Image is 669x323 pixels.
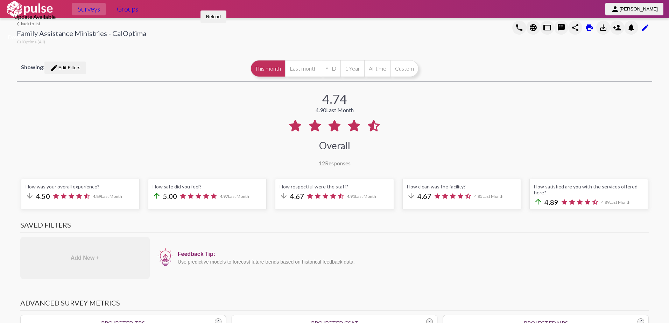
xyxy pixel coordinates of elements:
[178,251,645,257] div: Feedback Tip:
[316,107,354,113] div: 4.90
[582,20,596,34] a: print
[21,64,44,70] span: Showing:
[619,6,658,12] span: [PERSON_NAME]
[340,60,364,77] button: 1 Year
[529,23,537,32] mat-icon: language
[355,194,376,199] span: Last Month
[601,200,631,205] span: 4.89
[534,184,643,195] div: How satisfied are you with the services offered here?
[319,160,325,166] span: 12
[540,21,554,35] button: tablet
[280,192,288,200] mat-icon: arrow_downward
[554,21,568,35] button: speaker_notes
[200,10,226,23] button: Reload
[526,21,540,35] button: language
[26,184,135,189] div: How was your overall experience?
[163,192,177,200] span: 5.00
[585,23,593,32] mat-icon: print
[627,23,635,32] mat-icon: Bell
[605,3,663,15] button: [PERSON_NAME]
[93,194,122,199] span: 4.89
[571,23,579,32] mat-icon: Share
[153,184,262,189] div: How safe did you feel?
[228,194,249,199] span: Last Month
[290,192,304,200] span: 4.67
[14,13,56,20] span: Update Available
[285,60,321,77] button: Last month
[6,0,54,18] img: white-logo.svg
[178,259,645,265] div: Use predictive models to forecast future trends based on historical feedback data.
[20,299,649,311] h3: Advanced Survey Metrics
[20,237,150,279] div: Add New +
[611,5,619,13] mat-icon: person
[624,21,638,35] button: Bell
[17,39,45,44] span: CalOptima (All)
[26,192,34,200] mat-icon: arrow_downward
[36,192,50,200] span: 4.50
[50,65,80,70] span: Edit Filters
[557,23,565,32] mat-icon: speaker_notes
[319,160,351,166] div: Responses
[641,23,649,32] mat-icon: language
[78,3,100,15] span: Surveys
[543,23,551,32] mat-icon: tablet
[544,198,558,206] span: 4.89
[390,60,418,77] button: Custom
[117,3,138,15] span: Groups
[347,194,376,199] span: 4.91
[474,194,503,199] span: 4.85
[596,21,610,35] button: Download
[220,194,249,199] span: 4.97
[321,60,340,77] button: YTD
[319,139,350,151] div: Overall
[326,107,354,113] span: Last Month
[20,221,649,233] h3: Saved Filters
[17,29,146,39] div: Family Assistance Ministries - CalOptima
[407,192,415,200] mat-icon: arrow_downward
[157,247,174,267] img: icon12.png
[483,194,503,199] span: Last Month
[534,198,542,206] mat-icon: arrow_upward
[153,192,161,200] mat-icon: arrow_upward
[206,14,221,19] span: Reload
[72,3,106,15] a: Surveys
[417,192,431,200] span: 4.67
[44,62,86,74] button: Edit FiltersEdit Filters
[111,3,144,15] a: Groups
[322,91,347,107] div: 4.74
[407,184,516,189] div: How clean was the facility?
[568,21,582,35] button: Share
[512,21,526,35] button: language
[280,184,389,189] div: How respectful were the staff?
[638,20,652,34] a: language
[364,60,390,77] button: All time
[515,23,523,32] mat-icon: language
[50,64,58,72] mat-icon: Edit Filters
[613,23,621,32] mat-icon: Person
[610,21,624,35] button: Person
[599,23,607,32] mat-icon: Download
[251,60,285,77] button: This month
[101,194,122,199] span: Last Month
[610,200,631,205] span: Last Month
